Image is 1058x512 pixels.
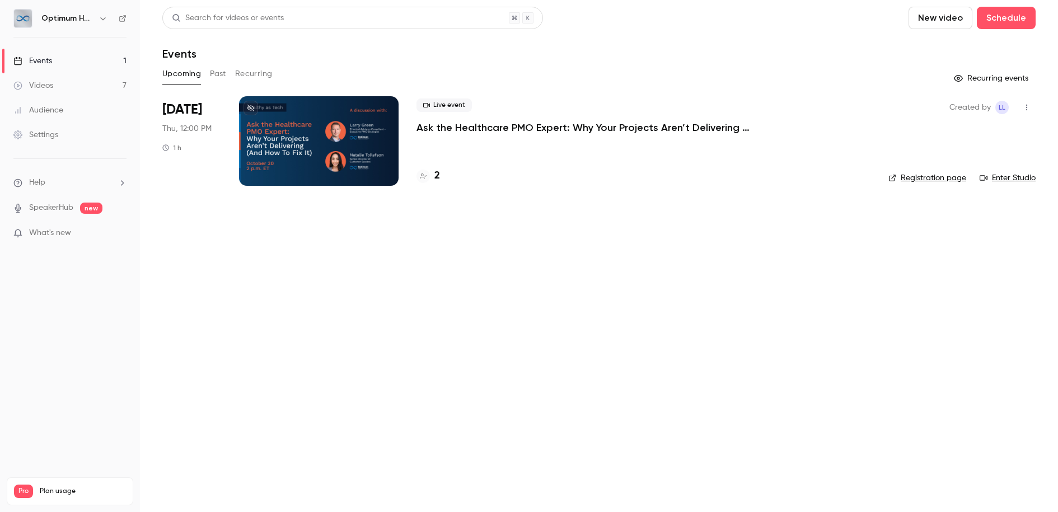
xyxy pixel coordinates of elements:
[210,65,226,83] button: Past
[172,12,284,24] div: Search for videos or events
[416,121,752,134] a: Ask the Healthcare PMO Expert: Why Your Projects Aren’t Delivering (And How to Fix It)
[41,13,94,24] h6: Optimum Healthcare IT
[113,228,127,238] iframe: Noticeable Trigger
[416,168,440,184] a: 2
[29,227,71,239] span: What's new
[995,101,1009,114] span: Lindsay Laidlaw
[13,105,63,116] div: Audience
[980,172,1036,184] a: Enter Studio
[977,7,1036,29] button: Schedule
[80,203,102,214] span: new
[909,7,972,29] button: New video
[13,177,127,189] li: help-dropdown-opener
[13,55,52,67] div: Events
[888,172,966,184] a: Registration page
[14,485,33,498] span: Pro
[13,129,58,140] div: Settings
[434,168,440,184] h4: 2
[162,47,196,60] h1: Events
[162,96,221,186] div: Oct 30 Thu, 3:00 PM (America/Halifax)
[949,101,991,114] span: Created by
[949,69,1036,87] button: Recurring events
[14,10,32,27] img: Optimum Healthcare IT
[162,143,181,152] div: 1 h
[162,123,212,134] span: Thu, 12:00 PM
[999,101,1005,114] span: LL
[40,487,126,496] span: Plan usage
[162,65,201,83] button: Upcoming
[29,202,73,214] a: SpeakerHub
[416,98,472,112] span: Live event
[235,65,273,83] button: Recurring
[13,80,53,91] div: Videos
[162,101,202,119] span: [DATE]
[29,177,45,189] span: Help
